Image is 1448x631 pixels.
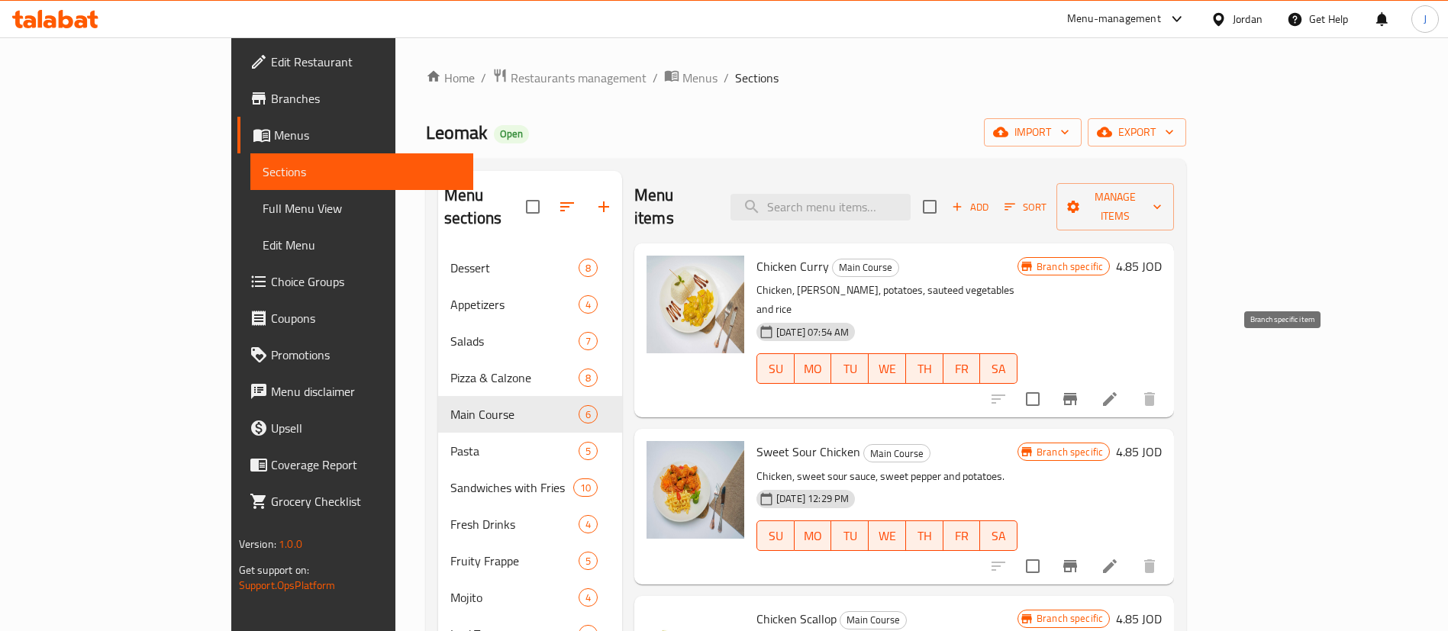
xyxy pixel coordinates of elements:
[579,407,597,422] span: 6
[579,334,597,349] span: 7
[950,198,991,216] span: Add
[450,515,579,533] span: Fresh Drinks
[1100,123,1174,142] span: export
[1424,11,1427,27] span: J
[833,259,898,276] span: Main Course
[943,353,981,384] button: FR
[756,467,1017,486] p: Chicken, sweet sour sauce, sweet pepper and potatoes.
[579,332,598,350] div: items
[579,371,597,385] span: 8
[250,153,473,190] a: Sections
[450,332,579,350] span: Salads
[517,191,549,223] span: Select all sections
[573,478,598,497] div: items
[271,272,461,291] span: Choice Groups
[869,353,906,384] button: WE
[274,126,461,144] span: Menus
[869,520,906,551] button: WE
[271,382,461,401] span: Menu disclaimer
[756,607,837,630] span: Chicken Scallop
[831,353,869,384] button: TU
[995,195,1056,219] span: Sort items
[1052,381,1088,417] button: Branch-specific-item
[271,309,461,327] span: Coupons
[1233,11,1263,27] div: Jordan
[1030,611,1109,626] span: Branch specific
[579,295,598,314] div: items
[1030,259,1109,274] span: Branch specific
[450,552,579,570] span: Fruity Frappe
[801,525,826,547] span: MO
[763,525,788,547] span: SU
[795,520,832,551] button: MO
[579,588,598,607] div: items
[494,127,529,140] span: Open
[271,492,461,510] span: Grocery Checklist
[770,491,855,506] span: [DATE] 12:29 PM
[946,195,995,219] button: Add
[946,195,995,219] span: Add item
[840,611,907,629] div: Main Course
[756,281,1017,319] p: Chicken, [PERSON_NAME], potatoes, sauteed vegetables and rice
[980,353,1017,384] button: SA
[450,259,579,277] span: Dessert
[239,575,336,595] a: Support.OpsPlatform
[271,89,461,108] span: Branches
[912,525,937,547] span: TH
[438,250,622,286] div: Dessert8
[579,259,598,277] div: items
[237,373,473,410] a: Menu disclaimer
[271,419,461,437] span: Upsell
[494,125,529,143] div: Open
[438,286,622,323] div: Appetizers4
[831,520,869,551] button: TU
[837,525,863,547] span: TU
[984,118,1082,146] button: import
[653,69,658,87] li: /
[579,442,598,460] div: items
[263,236,461,254] span: Edit Menu
[1030,445,1109,459] span: Branch specific
[1001,195,1050,219] button: Sort
[438,469,622,506] div: Sandwiches with Fries10
[1131,548,1168,584] button: delete
[735,69,779,87] span: Sections
[986,525,1011,547] span: SA
[912,358,937,380] span: TH
[647,441,744,539] img: Sweet Sour Chicken
[770,325,855,340] span: [DATE] 07:54 AM
[450,588,579,607] span: Mojito
[438,323,622,359] div: Salads7
[237,43,473,80] a: Edit Restaurant
[450,478,573,497] span: Sandwiches with Fries
[579,554,597,568] span: 5
[756,255,829,278] span: Chicken Curry
[647,256,744,353] img: Chicken Curry
[875,525,900,547] span: WE
[756,353,795,384] button: SU
[763,358,788,380] span: SU
[237,446,473,483] a: Coverage Report
[1116,256,1162,277] h6: 4.85 JOD
[237,300,473,336] a: Coupons
[250,227,473,263] a: Edit Menu
[237,483,473,520] a: Grocery Checklist
[950,525,975,547] span: FR
[1056,183,1174,230] button: Manage items
[579,552,598,570] div: items
[271,456,461,474] span: Coverage Report
[450,295,579,314] span: Appetizers
[1101,557,1119,575] a: Edit menu item
[263,163,461,181] span: Sections
[239,534,276,554] span: Version:
[450,369,579,387] div: Pizza & Calzone
[634,184,712,230] h2: Menu items
[237,410,473,446] a: Upsell
[795,353,832,384] button: MO
[444,184,526,230] h2: Menu sections
[801,358,826,380] span: MO
[450,405,579,423] div: Main Course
